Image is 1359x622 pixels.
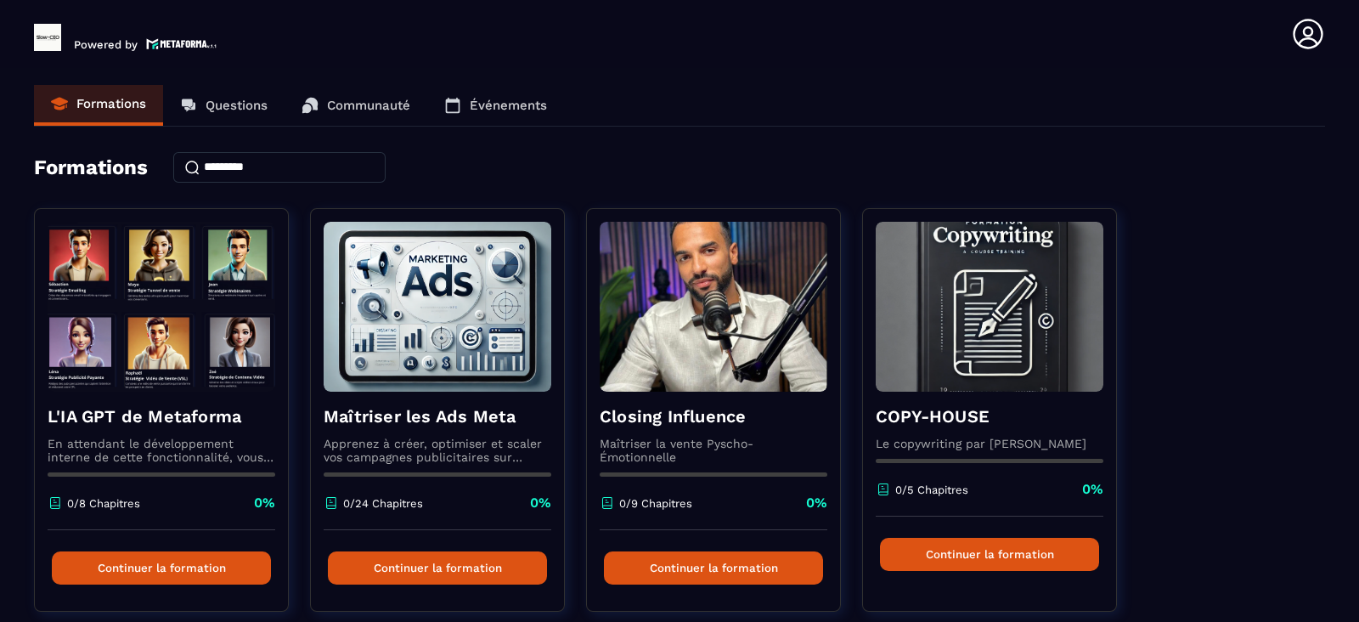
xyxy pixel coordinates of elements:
p: 0% [1082,480,1103,499]
button: Continuer la formation [880,538,1099,571]
h4: Closing Influence [600,404,827,428]
p: Questions [206,98,268,113]
p: Apprenez à créer, optimiser et scaler vos campagnes publicitaires sur Facebook et Instagram. [324,437,551,464]
button: Continuer la formation [52,551,271,585]
p: 0/5 Chapitres [895,483,968,496]
img: logo-branding [34,24,61,51]
h4: COPY-HOUSE [876,404,1103,428]
img: formation-background [876,222,1103,392]
p: 0/9 Chapitres [619,497,692,510]
h4: L'IA GPT de Metaforma [48,404,275,428]
a: Formations [34,85,163,126]
a: Questions [163,85,285,126]
p: Formations [76,96,146,111]
p: Événements [470,98,547,113]
img: formation-background [324,222,551,392]
a: Événements [427,85,564,126]
p: 0% [254,494,275,512]
p: Le copywriting par [PERSON_NAME] [876,437,1103,450]
p: Maîtriser la vente Pyscho-Émotionnelle [600,437,827,464]
p: Powered by [74,38,138,51]
p: En attendant le développement interne de cette fonctionnalité, vous pouvez déjà l’utiliser avec C... [48,437,275,464]
button: Continuer la formation [328,551,547,585]
p: 0% [530,494,551,512]
h4: Maîtriser les Ads Meta [324,404,551,428]
h4: Formations [34,155,148,179]
img: formation-background [600,222,827,392]
p: 0% [806,494,827,512]
button: Continuer la formation [604,551,823,585]
img: formation-background [48,222,275,392]
p: 0/8 Chapitres [67,497,140,510]
p: Communauté [327,98,410,113]
a: Communauté [285,85,427,126]
img: logo [146,37,217,51]
p: 0/24 Chapitres [343,497,423,510]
